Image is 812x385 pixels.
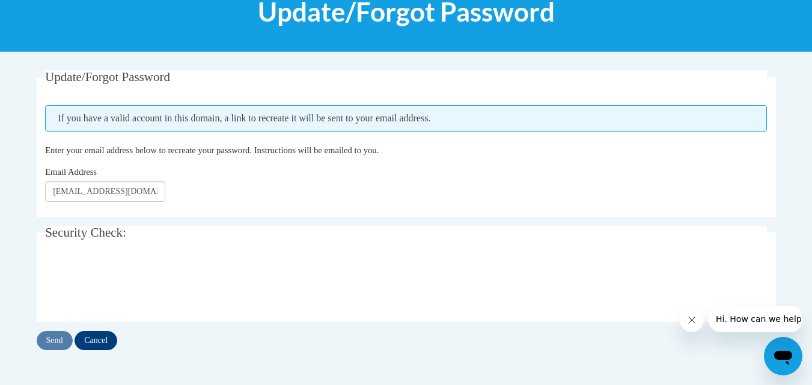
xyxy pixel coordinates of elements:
span: Email Address [45,167,97,177]
span: Hi. How can we help? [7,8,97,18]
input: Email [45,181,165,202]
iframe: reCAPTCHA [45,260,228,307]
span: Security Check: [45,225,126,240]
span: If you have a valid account in this domain, a link to recreate it will be sent to your email addr... [45,105,767,132]
iframe: Button to launch messaging window [764,337,802,375]
span: Enter your email address below to recreate your password. Instructions will be emailed to you. [45,145,379,155]
span: Update/Forgot Password [45,70,170,84]
iframe: Close message [680,308,704,332]
iframe: Message from company [709,306,802,332]
input: Cancel [75,331,117,350]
